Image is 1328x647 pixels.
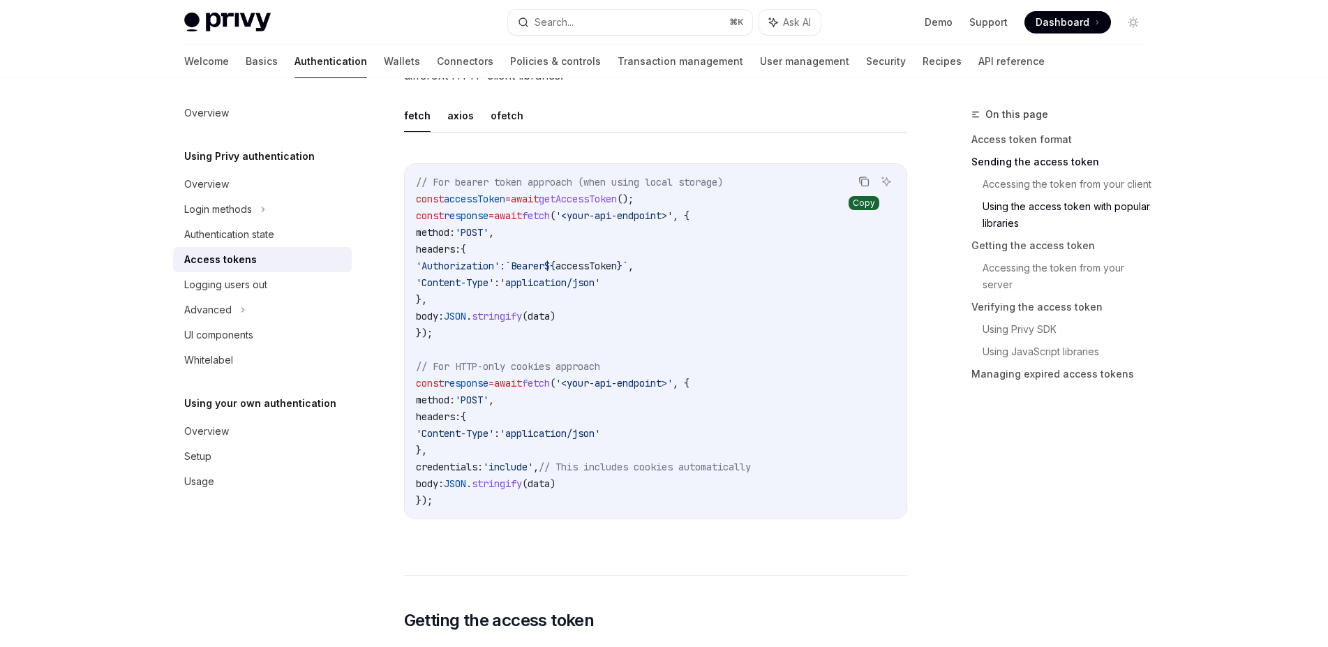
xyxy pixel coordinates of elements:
[416,394,455,406] span: method:
[494,377,522,389] span: await
[533,461,539,473] span: ,
[488,394,494,406] span: ,
[500,427,600,440] span: 'application/json'
[416,360,600,373] span: // For HTTP-only cookies approach
[617,193,634,205] span: ();
[173,444,352,469] a: Setup
[184,448,211,465] div: Setup
[173,272,352,297] a: Logging users out
[544,260,555,272] span: ${
[488,226,494,239] span: ,
[173,322,352,348] a: UI components
[983,257,1156,296] a: Accessing the token from your server
[483,461,533,473] span: 'include'
[437,45,493,78] a: Connectors
[416,461,483,473] span: credentials:
[173,222,352,247] a: Authentication state
[461,243,466,255] span: {
[1036,15,1089,29] span: Dashboard
[673,209,689,222] span: , {
[416,310,444,322] span: body:
[184,201,252,218] div: Login methods
[1122,11,1144,34] button: Toggle dark mode
[444,377,488,389] span: response
[444,209,488,222] span: response
[983,173,1156,195] a: Accessing the token from your client
[849,196,879,210] div: Copy
[488,209,494,222] span: =
[505,193,511,205] span: =
[416,327,433,339] span: });
[511,193,539,205] span: await
[925,15,953,29] a: Demo
[246,45,278,78] a: Basics
[500,260,505,272] span: :
[522,310,528,322] span: (
[444,310,466,322] span: JSON
[550,477,555,490] span: )
[983,195,1156,235] a: Using the access token with popular libraries
[416,193,444,205] span: const
[729,17,744,28] span: ⌘ K
[466,310,472,322] span: .
[971,235,1156,257] a: Getting the access token
[494,209,522,222] span: await
[622,260,628,272] span: `
[404,99,431,132] button: fetch
[539,461,751,473] span: // This includes cookies automatically
[971,128,1156,151] a: Access token format
[555,260,617,272] span: accessToken
[759,10,821,35] button: Ask AI
[1024,11,1111,34] a: Dashboard
[500,276,600,289] span: 'application/json'
[184,302,232,318] div: Advanced
[617,260,622,272] span: }
[983,341,1156,363] a: Using JavaScript libraries
[416,276,494,289] span: 'Content-Type'
[416,444,427,456] span: },
[978,45,1045,78] a: API reference
[673,377,689,389] span: , {
[983,318,1156,341] a: Using Privy SDK
[488,377,494,389] span: =
[184,105,229,121] div: Overview
[550,310,555,322] span: )
[184,276,267,293] div: Logging users out
[985,106,1048,123] span: On this page
[184,352,233,369] div: Whitelabel
[447,99,474,132] button: axios
[444,193,505,205] span: accessToken
[971,363,1156,385] a: Managing expired access tokens
[173,419,352,444] a: Overview
[971,151,1156,173] a: Sending the access token
[522,477,528,490] span: (
[416,427,494,440] span: 'Content-Type'
[455,394,488,406] span: 'POST'
[783,15,811,29] span: Ask AI
[416,209,444,222] span: const
[384,45,420,78] a: Wallets
[461,410,466,423] span: {
[505,260,544,272] span: `Bearer
[923,45,962,78] a: Recipes
[555,377,673,389] span: '<your-api-endpoint>'
[184,148,315,165] h5: Using Privy authentication
[550,209,555,222] span: (
[416,494,433,507] span: });
[472,477,522,490] span: stringify
[528,310,550,322] span: data
[173,101,352,126] a: Overview
[760,45,849,78] a: User management
[494,276,500,289] span: :
[416,410,461,423] span: headers:
[416,477,444,490] span: body:
[416,377,444,389] span: const
[491,99,523,132] button: ofetch
[628,260,634,272] span: ,
[294,45,367,78] a: Authentication
[969,15,1008,29] a: Support
[184,473,214,490] div: Usage
[550,377,555,389] span: (
[508,10,752,35] button: Search...⌘K
[184,226,274,243] div: Authentication state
